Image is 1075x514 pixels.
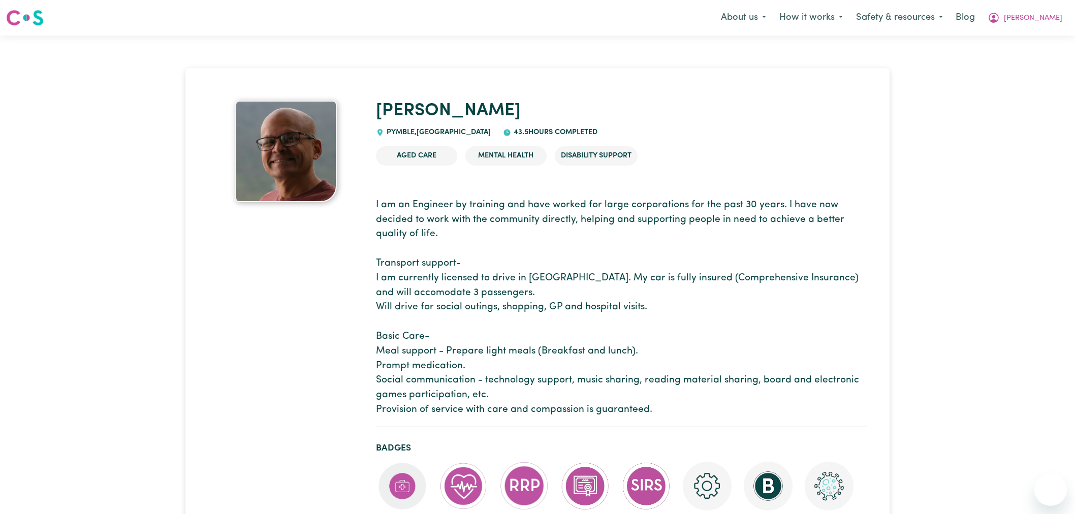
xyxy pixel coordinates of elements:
[465,146,547,166] li: Mental Health
[384,128,491,136] span: PYMBLE , [GEOGRAPHIC_DATA]
[376,102,521,120] a: [PERSON_NAME]
[500,462,549,510] img: CS Academy: Regulated Restrictive Practices course completed
[376,198,867,417] p: I am an Engineer by training and have worked for large corporations for the past 30 years. I have...
[376,146,457,166] li: Aged Care
[950,7,981,29] a: Blog
[1034,473,1067,506] iframe: Button to launch messaging window
[849,7,950,28] button: Safety & resources
[561,462,610,510] img: CS Academy: Aged Care Quality Standards & Code of Conduct course completed
[744,462,793,510] img: CS Academy: Boundaries in care and support work course completed
[511,128,597,136] span: 43.5 hours completed
[376,443,867,454] h2: Badges
[235,101,337,202] img: devakumar
[555,146,638,166] li: Disability Support
[378,462,427,510] img: Care and support worker has completed First Aid Certification
[439,462,488,510] img: Care and support worker has completed CPR Certification
[773,7,849,28] button: How it works
[208,101,364,202] a: devakumar's profile picture'
[683,462,732,510] img: CS Academy: Careseekers Onboarding course completed
[981,7,1069,28] button: My Account
[1004,13,1062,24] span: [PERSON_NAME]
[6,6,44,29] a: Careseekers logo
[714,7,773,28] button: About us
[622,462,671,510] img: CS Academy: Serious Incident Reporting Scheme course completed
[805,462,853,510] img: CS Academy: COVID-19 Infection Control Training course completed
[6,9,44,27] img: Careseekers logo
